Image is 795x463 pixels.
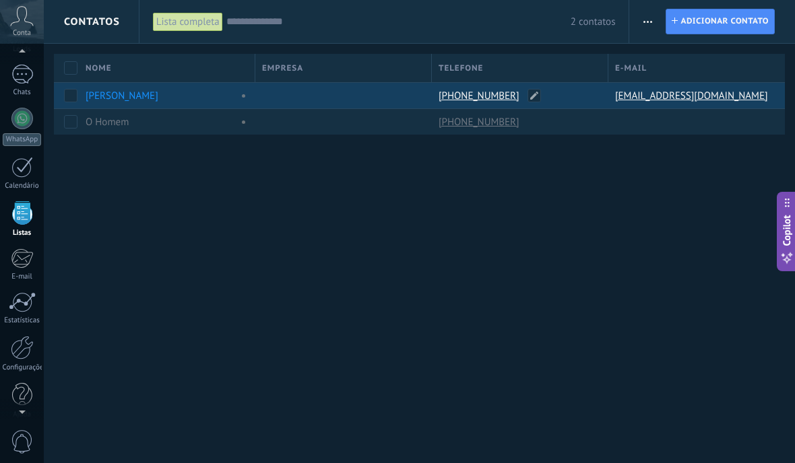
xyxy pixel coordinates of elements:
[439,62,483,75] span: Telefone
[3,88,42,97] div: Chats
[13,29,31,38] span: Conta
[666,9,775,34] a: Adicionar contato
[638,9,658,34] button: Mais
[64,15,120,28] span: Contatos
[528,89,541,102] span: Editar
[3,316,42,325] div: Estatísticas
[3,273,42,281] div: E-mail
[615,90,771,102] a: [EMAIL_ADDRESS][DOMAIN_NAME]
[86,90,158,102] a: [PERSON_NAME]
[3,229,42,238] div: Listas
[3,133,41,146] div: WhatsApp
[262,62,303,75] span: Empresa
[615,62,647,75] span: E-mail
[86,116,129,129] a: O Homem
[439,116,522,128] a: [PHONE_NUMBER]
[3,182,42,190] div: Calendário
[780,215,794,246] span: Copilot
[439,90,522,102] a: [PHONE_NUMBER]
[680,9,769,34] span: Adicionar contato
[153,12,223,32] div: Lista completa
[3,363,42,372] div: Configurações
[571,15,616,28] span: 2 contatos
[86,62,112,75] span: Nome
